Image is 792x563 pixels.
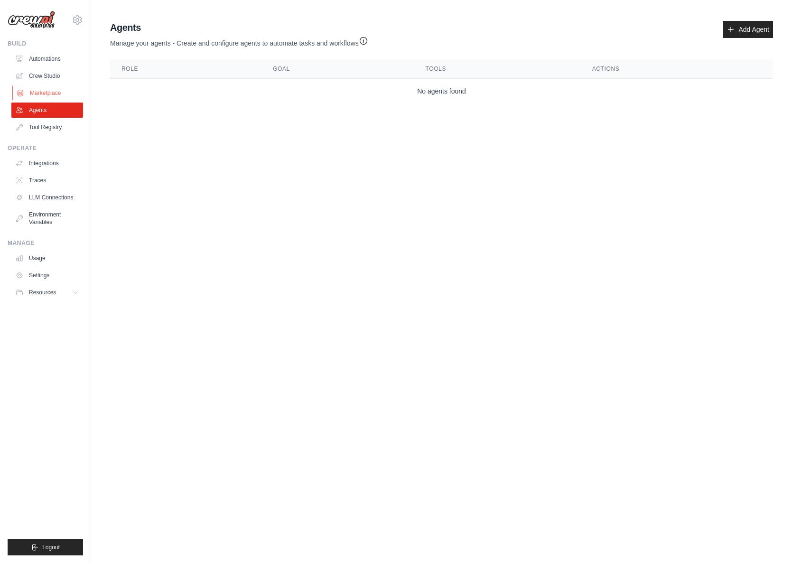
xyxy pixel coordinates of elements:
[110,34,368,48] p: Manage your agents - Create and configure agents to automate tasks and workflows
[11,120,83,135] a: Tool Registry
[261,59,414,79] th: Goal
[8,539,83,555] button: Logout
[581,59,773,79] th: Actions
[110,79,773,104] td: No agents found
[414,59,581,79] th: Tools
[8,40,83,47] div: Build
[12,85,84,101] a: Marketplace
[110,21,368,34] h2: Agents
[8,239,83,247] div: Manage
[11,190,83,205] a: LLM Connections
[11,103,83,118] a: Agents
[11,173,83,188] a: Traces
[11,285,83,300] button: Resources
[11,268,83,283] a: Settings
[110,59,261,79] th: Role
[11,251,83,266] a: Usage
[42,544,60,551] span: Logout
[11,51,83,66] a: Automations
[11,207,83,230] a: Environment Variables
[11,68,83,84] a: Crew Studio
[11,156,83,171] a: Integrations
[8,144,83,152] div: Operate
[723,21,773,38] a: Add Agent
[8,11,55,29] img: Logo
[29,289,56,296] span: Resources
